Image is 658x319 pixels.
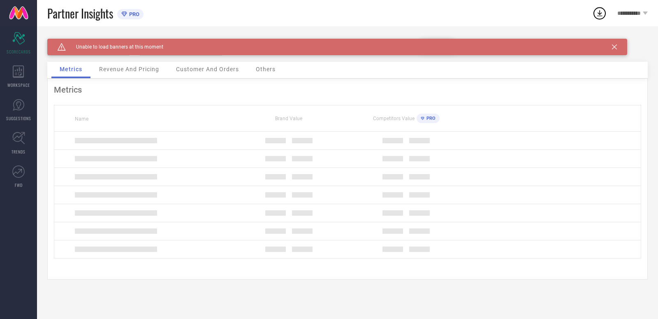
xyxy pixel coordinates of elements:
[275,116,302,121] span: Brand Value
[12,149,25,155] span: TRENDS
[47,5,113,22] span: Partner Insights
[373,116,415,121] span: Competitors Value
[15,182,23,188] span: FWD
[47,39,130,44] div: Brand
[7,49,31,55] span: SCORECARDS
[60,66,82,72] span: Metrics
[127,11,139,17] span: PRO
[256,66,276,72] span: Others
[75,116,88,122] span: Name
[6,115,31,121] span: SUGGESTIONS
[7,82,30,88] span: WORKSPACE
[99,66,159,72] span: Revenue And Pricing
[66,44,163,50] span: Unable to load banners at this moment
[424,116,436,121] span: PRO
[176,66,239,72] span: Customer And Orders
[592,6,607,21] div: Open download list
[54,85,641,95] div: Metrics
